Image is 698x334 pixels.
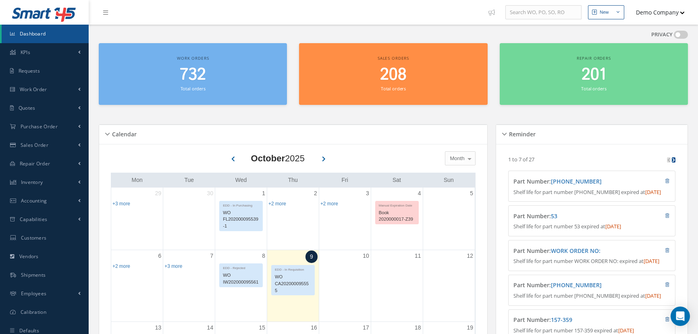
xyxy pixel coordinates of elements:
span: Work Order [20,86,47,93]
span: Customers [21,234,47,241]
div: WO FL202000095539-1 [220,208,262,231]
a: Dashboard [2,25,89,43]
small: Total orders [581,86,606,92]
td: October 11, 2025 [371,250,423,322]
a: October 3, 2025 [364,188,371,199]
a: October 2, 2025 [312,188,319,199]
td: October 4, 2025 [371,188,423,250]
b: October [251,153,285,163]
span: 732 [180,63,206,86]
button: Demo Company [628,4,685,20]
h4: Part Number [513,213,627,220]
a: Monday [130,175,144,185]
span: [DATE] [644,257,659,265]
a: Sunday [442,175,455,185]
a: October 13, 2025 [154,322,163,334]
span: Vendors [19,253,39,260]
a: [PHONE_NUMBER] [551,177,602,185]
a: Tuesday [183,175,195,185]
a: Work orders 732 Total orders [99,43,287,105]
a: [PHONE_NUMBER] [551,281,602,289]
a: October 14, 2025 [206,322,215,334]
a: September 29, 2025 [154,188,163,199]
p: 1 to 7 of 27 [508,156,534,163]
td: October 5, 2025 [423,188,475,250]
span: : [549,212,557,220]
span: [DATE] [645,188,661,196]
td: October 2, 2025 [267,188,319,250]
h4: Part Number [513,248,627,255]
span: KPIs [21,49,30,56]
span: 201 [582,63,606,86]
input: Search WO, PO, SO, RO [505,5,582,20]
span: Repair Order [20,160,50,167]
a: October 10, 2025 [361,250,371,262]
a: October 5, 2025 [468,188,475,199]
span: [DATE] [605,223,621,230]
span: Repair orders [577,55,611,61]
a: 53 [551,212,557,220]
td: October 6, 2025 [111,250,163,322]
p: Shelf life for part number WORK ORDER NO: expired at [513,257,670,265]
small: Total orders [381,86,406,92]
a: October 11, 2025 [413,250,423,262]
a: Wednesday [234,175,249,185]
span: : [549,316,572,324]
p: Shelf life for part number [PHONE_NUMBER] expired at [513,188,670,196]
a: Show 2 more events [320,201,338,207]
div: 2025 [251,152,305,165]
span: Inventory [21,179,43,186]
div: Manual Expiration Date [376,201,418,208]
div: New [600,9,609,16]
span: [DATE] [645,292,661,299]
div: EDD - Rejected [220,264,262,271]
h4: Part Number [513,317,627,324]
a: Friday [340,175,349,185]
span: Dashboard [20,30,46,37]
button: New [588,5,624,19]
a: October 18, 2025 [413,322,423,334]
a: Repair orders 201 Total orders [500,43,688,105]
span: : [549,247,600,255]
a: October 16, 2025 [309,322,319,334]
h4: Part Number [513,178,627,185]
td: October 10, 2025 [319,250,371,322]
a: October 9, 2025 [305,250,318,263]
td: October 12, 2025 [423,250,475,322]
a: 157-359 [551,316,572,324]
span: Month [448,154,465,163]
span: Sales Order [21,142,48,148]
td: October 9, 2025 [267,250,319,322]
a: October 7, 2025 [208,250,215,262]
a: October 6, 2025 [157,250,163,262]
h5: Reminder [507,128,536,138]
span: Capabilities [20,216,48,223]
td: October 3, 2025 [319,188,371,250]
div: Book 2020000017-Z39 [376,208,418,224]
span: Quotes [19,104,35,111]
span: Employees [21,290,47,297]
span: [DATE] [618,327,634,334]
div: WO IW202000095561 [220,271,262,287]
span: Work orders [177,55,209,61]
h4: Part Number [513,282,627,289]
label: PRIVACY [651,31,673,39]
div: EDD - In Purchasing [220,201,262,208]
span: : [549,281,602,289]
p: Shelf life for part number 53 expired at [513,223,670,231]
a: WORK ORDER NO: [551,247,600,255]
span: Sales orders [378,55,409,61]
a: Show 2 more events [268,201,286,207]
a: Show 3 more events [112,201,130,207]
h5: Calendar [110,128,137,138]
span: 208 [380,63,407,86]
span: Defaults [19,327,39,334]
p: Shelf life for part number [PHONE_NUMBER] expired at [513,292,670,300]
a: October 1, 2025 [260,188,267,199]
span: Calibration [21,309,46,315]
span: : [549,177,602,185]
div: Open Intercom Messenger [671,307,690,326]
span: Accounting [21,197,47,204]
a: September 30, 2025 [206,188,215,199]
a: October 8, 2025 [260,250,267,262]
